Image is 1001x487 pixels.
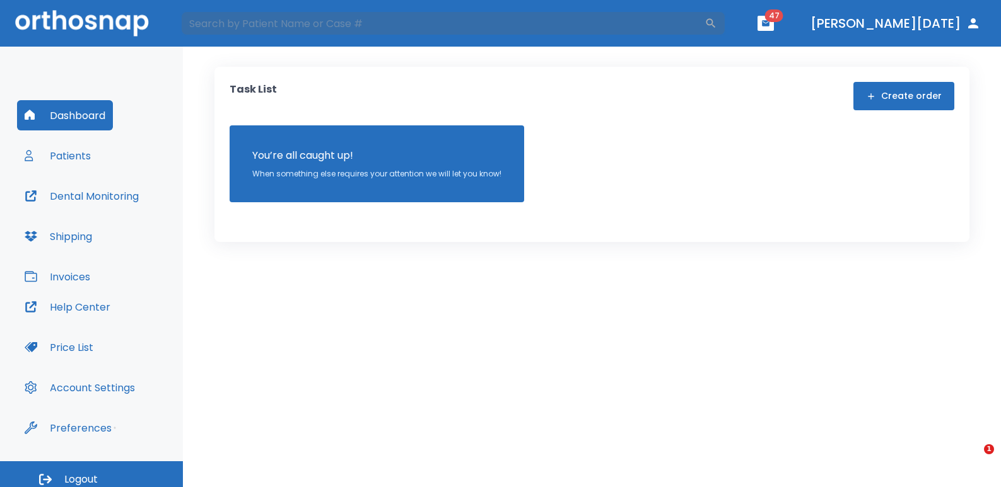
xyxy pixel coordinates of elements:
[17,221,100,251] button: Shipping
[17,332,101,362] button: Price List
[17,140,98,171] button: Patients
[805,12,986,35] button: [PERSON_NAME][DATE]
[109,422,120,433] div: Tooltip anchor
[17,372,143,403] button: Account Settings
[958,444,988,474] iframe: Intercom live chat
[180,11,705,36] input: Search by Patient Name or Case #
[252,148,501,163] p: You’re all caught up!
[17,413,119,443] button: Preferences
[252,168,501,180] p: When something else requires your attention we will let you know!
[230,82,277,110] p: Task List
[17,100,113,130] button: Dashboard
[64,473,98,486] span: Logout
[15,10,149,36] img: Orthosnap
[17,181,146,211] button: Dental Monitoring
[17,261,98,292] button: Invoices
[984,444,994,454] span: 1
[853,82,954,110] button: Create order
[765,9,783,22] span: 47
[17,292,118,322] button: Help Center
